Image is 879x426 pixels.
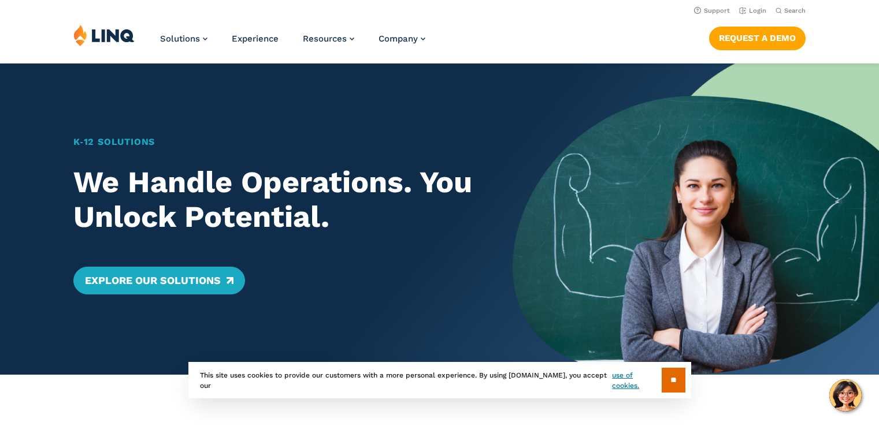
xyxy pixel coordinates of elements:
nav: Primary Navigation [160,24,425,62]
button: Hello, have a question? Let’s chat. [829,379,862,412]
a: Login [739,7,766,14]
a: Resources [303,33,354,44]
a: Request a Demo [709,27,806,50]
a: Support [694,7,730,14]
a: use of cookies. [612,370,661,391]
a: Explore Our Solutions [73,267,245,294]
a: Solutions [160,33,207,44]
h2: We Handle Operations. You Unlock Potential. [73,165,477,234]
img: Home Banner [513,63,879,375]
button: Open Search Bar [776,6,806,15]
span: Company [379,33,418,44]
span: Resources [303,33,347,44]
a: Company [379,33,425,44]
h1: K‑12 Solutions [73,135,477,149]
div: This site uses cookies to provide our customers with a more personal experience. By using [DOMAIN... [188,362,691,398]
nav: Button Navigation [709,24,806,50]
img: LINQ | K‑12 Software [73,24,135,46]
span: Search [784,7,806,14]
span: Solutions [160,33,200,44]
a: Experience [232,33,279,44]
